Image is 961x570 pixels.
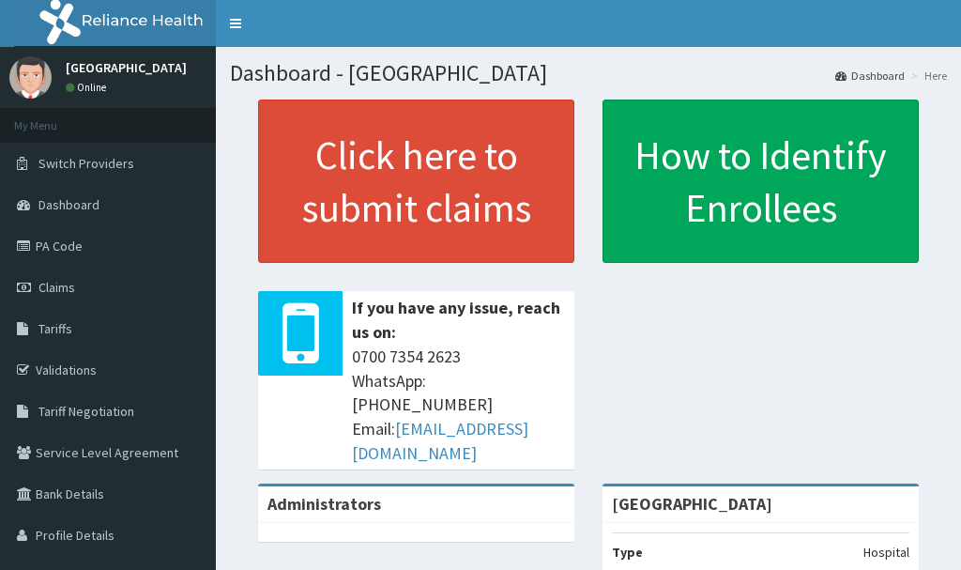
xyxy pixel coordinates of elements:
p: Hospital [863,543,909,562]
b: If you have any issue, reach us on: [352,297,560,343]
span: Tariffs [38,320,72,337]
strong: [GEOGRAPHIC_DATA] [612,493,772,515]
span: Switch Providers [38,155,134,172]
h1: Dashboard - [GEOGRAPHIC_DATA] [230,61,947,85]
b: Type [612,544,643,561]
span: 0700 7354 2623 WhatsApp: [PHONE_NUMBER] Email: [352,345,565,466]
a: [EMAIL_ADDRESS][DOMAIN_NAME] [352,418,528,464]
p: [GEOGRAPHIC_DATA] [66,61,187,74]
b: Administrators [267,493,381,515]
a: How to Identify Enrollees [603,100,919,263]
a: Click here to submit claims [258,100,574,263]
span: Claims [38,279,75,296]
span: Dashboard [38,196,99,213]
li: Here [907,68,947,84]
span: Tariff Negotiation [38,403,134,420]
a: Online [66,81,111,94]
a: Dashboard [835,68,905,84]
img: User Image [9,56,52,99]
